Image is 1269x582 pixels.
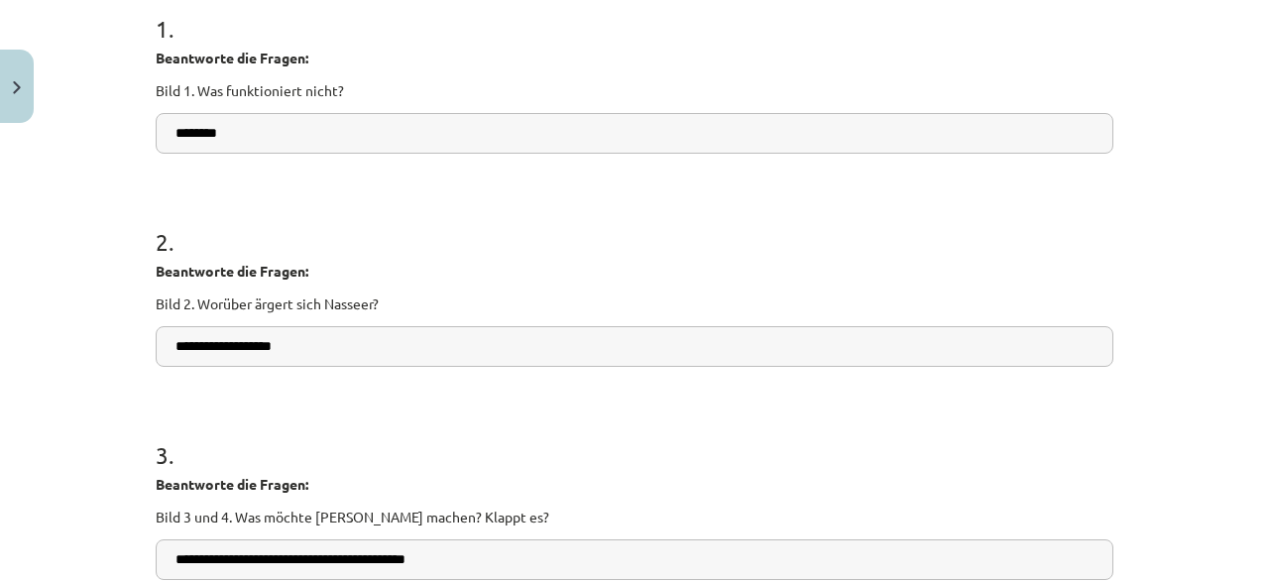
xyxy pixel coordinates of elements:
img: icon-close-lesson-0947bae3869378f0d4975bcd49f059093ad1ed9edebbc8119c70593378902aed.svg [13,81,21,94]
strong: Beantworte die Fragen: [156,262,308,280]
p: Bild 3 und 4. Was möchte [PERSON_NAME] machen? Klappt es? [156,507,1113,527]
strong: Beantworte die Fragen: [156,49,308,66]
h1: 3 . [156,407,1113,468]
p: Bild 2. Worüber ärgert sich Nasseer? [156,293,1113,314]
strong: Beantworte die Fragen: [156,475,308,493]
p: Bild 1. Was funktioniert nicht? [156,80,1113,101]
h1: 2 . [156,193,1113,255]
